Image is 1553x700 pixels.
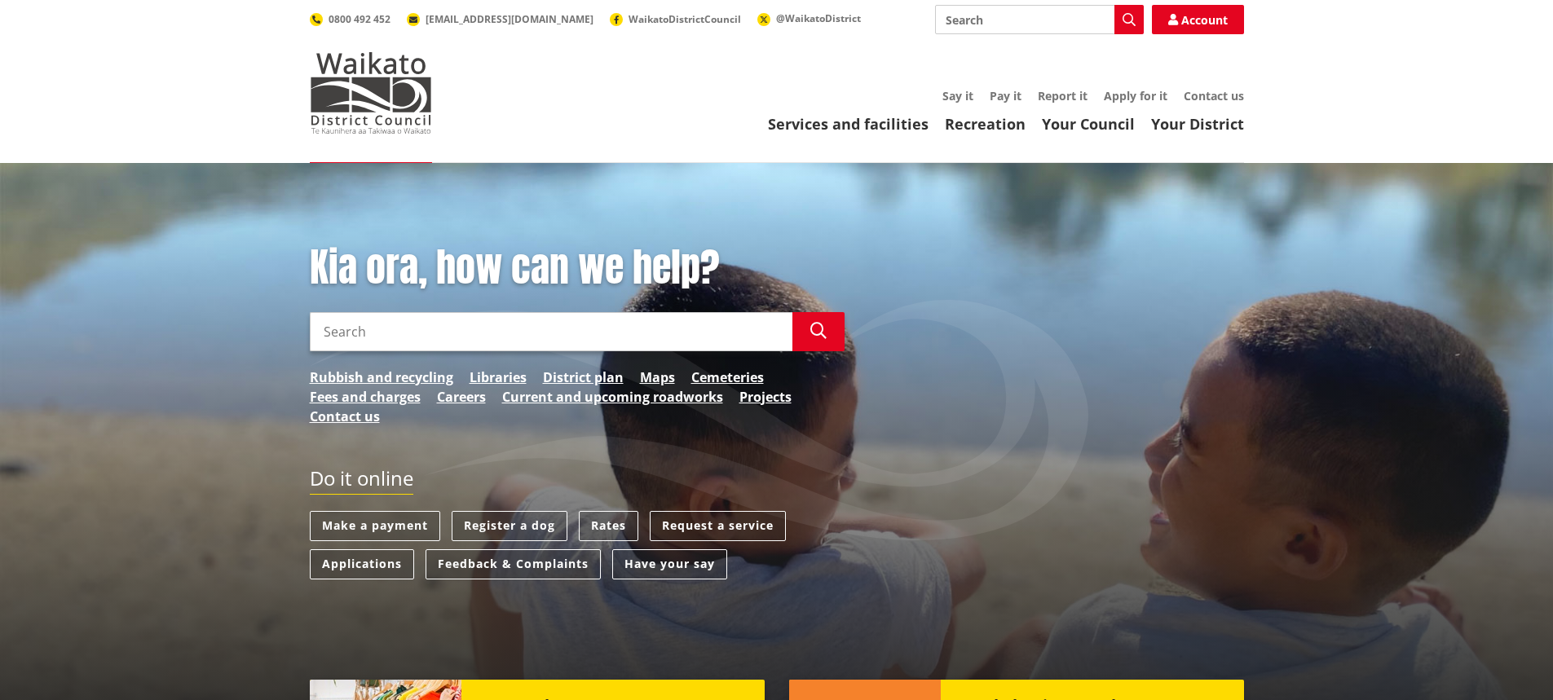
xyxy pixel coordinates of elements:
[310,244,845,292] h1: Kia ora, how can we help?
[310,407,380,426] a: Contact us
[426,12,593,26] span: [EMAIL_ADDRESS][DOMAIN_NAME]
[610,12,741,26] a: WaikatoDistrictCouncil
[1042,114,1135,134] a: Your Council
[691,368,764,387] a: Cemeteries
[739,387,792,407] a: Projects
[1104,88,1167,103] a: Apply for it
[650,511,786,541] a: Request a service
[407,12,593,26] a: [EMAIL_ADDRESS][DOMAIN_NAME]
[329,12,390,26] span: 0800 492 452
[1184,88,1244,103] a: Contact us
[629,12,741,26] span: WaikatoDistrictCouncil
[579,511,638,541] a: Rates
[310,368,453,387] a: Rubbish and recycling
[543,368,624,387] a: District plan
[935,5,1144,34] input: Search input
[310,52,432,134] img: Waikato District Council - Te Kaunihera aa Takiwaa o Waikato
[452,511,567,541] a: Register a dog
[776,11,861,25] span: @WaikatoDistrict
[612,549,727,579] a: Have your say
[757,11,861,25] a: @WaikatoDistrict
[310,12,390,26] a: 0800 492 452
[310,387,421,407] a: Fees and charges
[1152,5,1244,34] a: Account
[640,368,675,387] a: Maps
[945,114,1026,134] a: Recreation
[470,368,527,387] a: Libraries
[310,511,440,541] a: Make a payment
[310,467,413,495] h2: Do it online
[426,549,601,579] a: Feedback & Complaints
[437,387,486,407] a: Careers
[502,387,723,407] a: Current and upcoming roadworks
[310,312,792,351] input: Search input
[768,114,929,134] a: Services and facilities
[310,549,414,579] a: Applications
[990,88,1021,103] a: Pay it
[942,88,973,103] a: Say it
[1151,114,1244,134] a: Your District
[1038,88,1088,103] a: Report it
